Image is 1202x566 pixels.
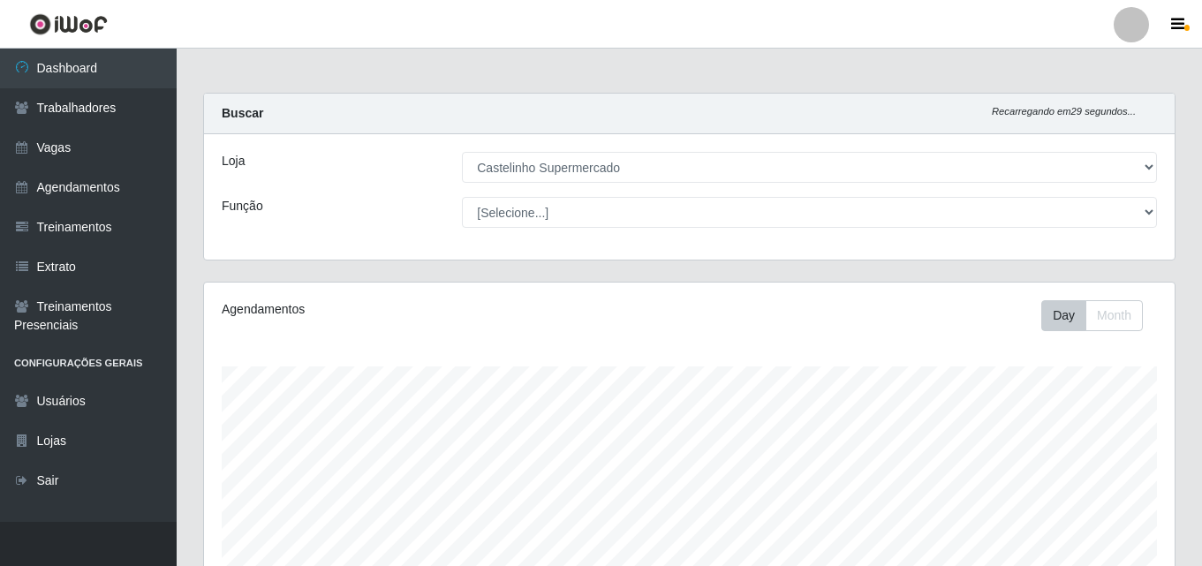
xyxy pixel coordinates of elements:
[1041,300,1086,331] button: Day
[222,300,596,319] div: Agendamentos
[222,197,263,215] label: Função
[222,106,263,120] strong: Buscar
[1085,300,1143,331] button: Month
[1041,300,1157,331] div: Toolbar with button groups
[29,13,108,35] img: CoreUI Logo
[1041,300,1143,331] div: First group
[222,152,245,170] label: Loja
[992,106,1136,117] i: Recarregando em 29 segundos...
